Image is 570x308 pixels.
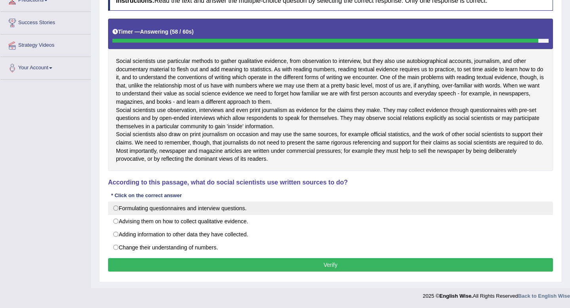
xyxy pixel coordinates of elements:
a: Your Account [0,57,91,77]
b: ) [192,29,194,35]
b: ( [170,29,172,35]
h5: Timer — [112,29,194,35]
label: Adding information to other data they have collected. [108,228,553,241]
label: Advising them on how to collect qualitative evidence. [108,215,553,228]
div: * Click on the correct answer [108,192,185,199]
div: Social scientists use particular methods to gather qualitative evidence, from observation to inte... [108,19,553,171]
label: Change their understanding of numbers. [108,241,553,254]
button: Verify [108,258,553,272]
div: 2025 © All Rights Reserved [423,288,570,300]
b: Answering [140,29,169,35]
a: Success Stories [0,12,91,32]
b: 58 / 60s [172,29,192,35]
h4: According to this passage, what do social scientists use written sources to do? [108,179,553,186]
label: Formulating questionnaires and interview questions. [108,202,553,215]
a: Back to English Wise [518,293,570,299]
a: Strategy Videos [0,34,91,54]
strong: English Wise. [439,293,473,299]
